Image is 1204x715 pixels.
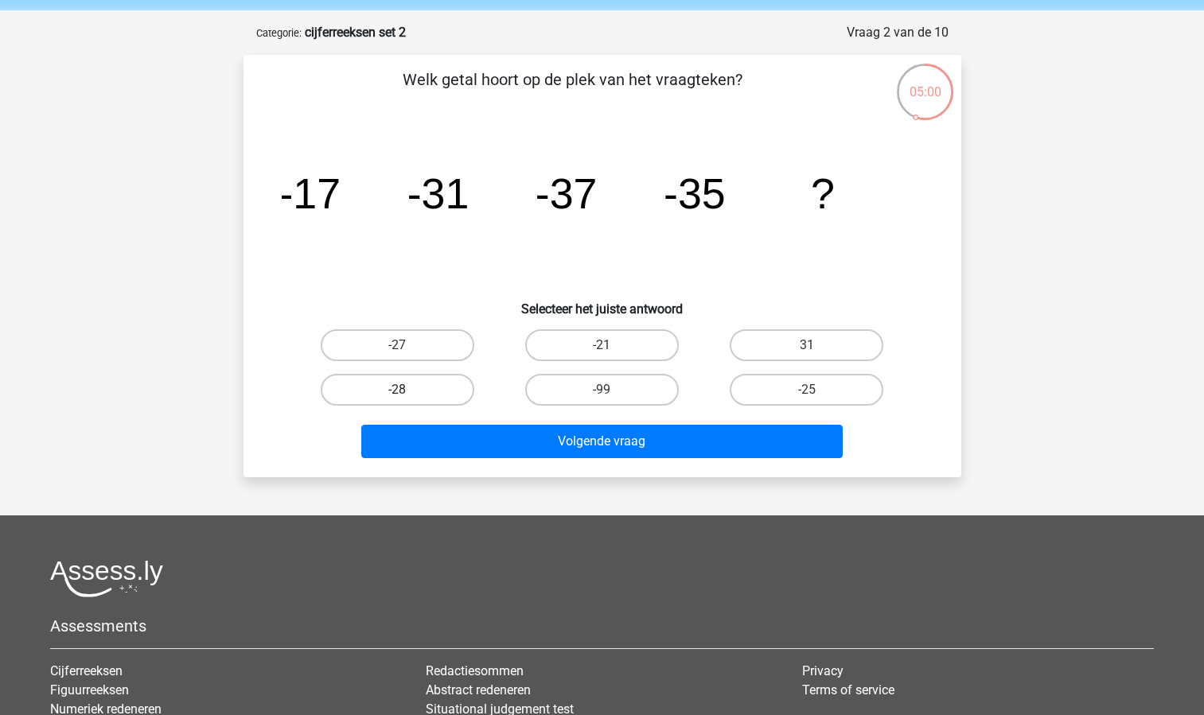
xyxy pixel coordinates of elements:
h6: Selecteer het juiste antwoord [269,289,936,317]
label: -99 [525,374,679,406]
tspan: ? [811,169,835,217]
tspan: -17 [279,169,341,217]
div: Vraag 2 van de 10 [847,23,949,42]
h5: Assessments [50,616,1154,635]
a: Privacy [802,663,844,678]
a: Cijferreeksen [50,663,123,678]
a: Redactiesommen [426,663,524,678]
strong: cijferreeksen set 2 [305,25,406,40]
a: Figuurreeksen [50,682,129,698]
label: -27 [321,329,474,361]
a: Terms of service [802,682,894,698]
label: -28 [321,374,474,406]
img: Assessly logo [50,560,163,597]
tspan: -35 [664,169,726,217]
label: 31 [730,329,883,361]
tspan: -37 [535,169,597,217]
a: Abstract redeneren [426,682,531,698]
label: -25 [730,374,883,406]
tspan: -31 [407,169,469,217]
p: Welk getal hoort op de plek van het vraagteken? [269,68,876,115]
small: Categorie: [256,27,302,39]
label: -21 [525,329,679,361]
button: Volgende vraag [361,425,843,458]
div: 05:00 [895,62,955,102]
